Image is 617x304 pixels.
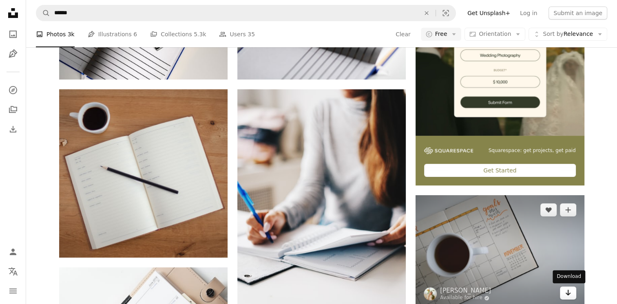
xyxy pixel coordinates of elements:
a: Download History [5,121,21,137]
span: 35 [248,30,255,39]
a: Users 35 [219,21,255,47]
button: Submit an image [548,7,607,20]
span: 6 [133,30,137,39]
form: Find visuals sitewide [36,5,456,21]
button: Visual search [436,5,456,21]
button: Like [540,203,557,216]
a: Log in / Sign up [5,244,21,260]
button: Orientation [464,28,525,41]
a: Download [560,286,576,300]
button: Menu [5,283,21,299]
button: Search Unsplash [36,5,50,21]
button: Language [5,263,21,280]
a: woman writing using pen [237,211,406,219]
a: [PERSON_NAME] [440,286,491,295]
span: 5.3k [194,30,206,39]
button: Add to Collection [560,203,576,216]
button: Sort byRelevance [529,28,607,41]
a: Home — Unsplash [5,5,21,23]
a: Available for hire [440,295,491,301]
a: Get Unsplash+ [462,7,515,20]
span: Free [435,30,447,38]
a: Collections [5,101,21,118]
div: Get Started [424,164,575,177]
a: Collections 5.3k [150,21,206,47]
img: file-1747939142011-51e5cc87e3c9 [424,147,473,154]
a: Log in [515,7,542,20]
a: Photos [5,26,21,42]
img: black pencil on top of ruled paper [59,89,228,258]
a: Illustrations 6 [88,21,137,47]
span: Squarespace: get projects, get paid [489,147,576,154]
a: Illustrations [5,46,21,62]
img: Go to Estée Janssens's profile [424,287,437,300]
a: black pencil on top of ruled paper [59,170,228,177]
span: Sort by [543,31,563,37]
span: Relevance [543,30,593,38]
div: Download [553,270,585,283]
a: white ceramic mug with coffee on top of a planner [416,248,584,255]
button: Free [421,28,462,41]
span: Orientation [479,31,511,37]
button: Clear [418,5,436,21]
a: Explore [5,82,21,98]
button: Clear [395,28,411,41]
